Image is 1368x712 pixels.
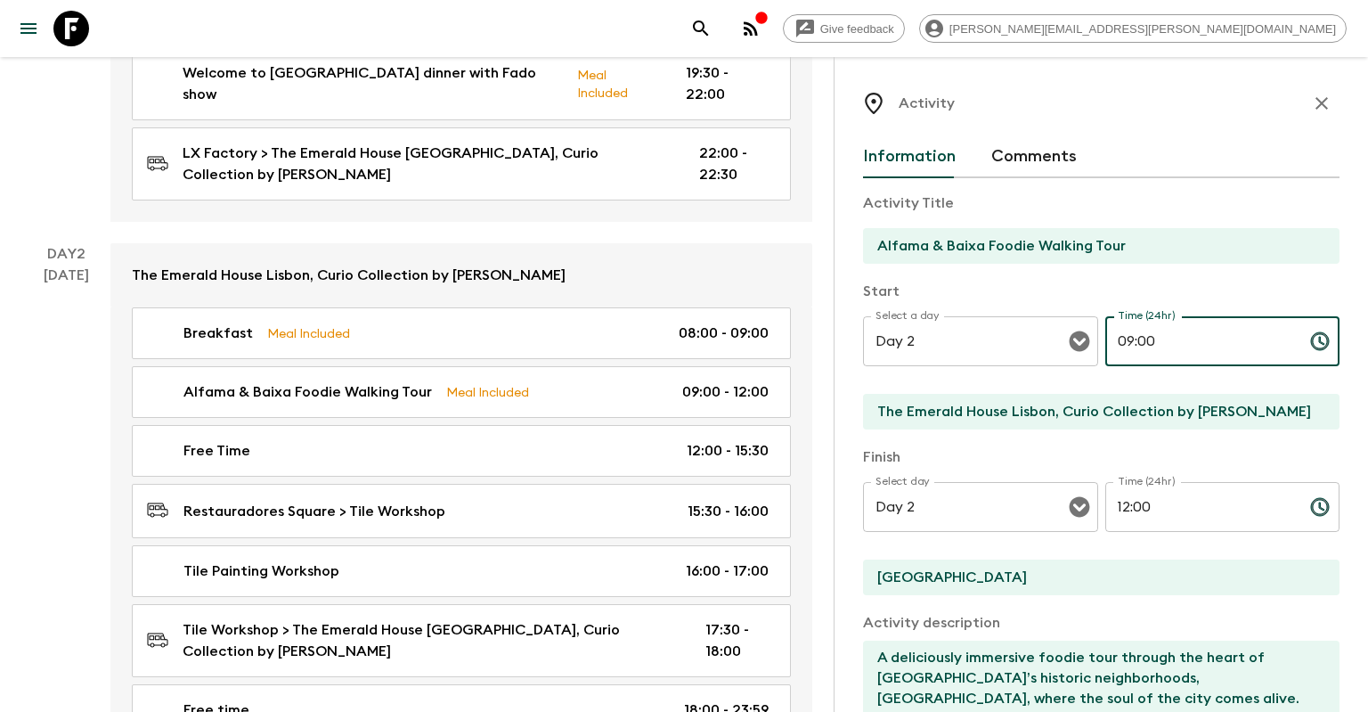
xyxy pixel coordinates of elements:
[940,22,1346,36] span: [PERSON_NAME][EMAIL_ADDRESS][PERSON_NAME][DOMAIN_NAME]
[183,619,677,662] p: Tile Workshop > The Emerald House [GEOGRAPHIC_DATA], Curio Collection by [PERSON_NAME]
[132,265,566,286] p: The Emerald House Lisbon, Curio Collection by [PERSON_NAME]
[1067,329,1092,354] button: Open
[863,612,1339,634] p: Activity description
[686,561,769,582] p: 16:00 - 17:00
[810,22,904,36] span: Give feedback
[686,62,769,105] p: 19:30 - 22:00
[863,281,1339,302] p: Start
[1118,474,1176,489] label: Time (24hr)
[132,604,791,677] a: Tile Workshop > The Emerald House [GEOGRAPHIC_DATA], Curio Collection by [PERSON_NAME]17:30 - 18:00
[863,394,1325,430] input: Start Location
[183,381,432,403] p: Alfama & Baixa Foodie Walking Tour
[688,501,769,522] p: 15:30 - 16:00
[132,127,791,201] a: LX Factory > The Emerald House [GEOGRAPHIC_DATA], Curio Collection by [PERSON_NAME]22:00 - 22:30
[132,47,791,120] a: Welcome to [GEOGRAPHIC_DATA] dinner with Fado showMeal Included19:30 - 22:00
[1118,308,1176,323] label: Time (24hr)
[699,143,769,185] p: 22:00 - 22:30
[687,440,769,462] p: 12:00 - 15:30
[919,14,1347,43] div: [PERSON_NAME][EMAIL_ADDRESS][PERSON_NAME][DOMAIN_NAME]
[110,243,812,307] a: The Emerald House Lisbon, Curio Collection by [PERSON_NAME]
[132,484,791,538] a: Restauradores Square > Tile Workshop15:30 - 16:00
[683,11,719,46] button: search adventures
[682,381,769,403] p: 09:00 - 12:00
[679,323,769,344] p: 08:00 - 09:00
[705,619,769,662] p: 17:30 - 18:00
[21,243,110,265] p: Day 2
[875,474,930,489] label: Select day
[183,561,339,582] p: Tile Painting Workshop
[577,65,657,102] p: Meal Included
[783,14,905,43] a: Give feedback
[11,11,46,46] button: menu
[183,143,671,185] p: LX Factory > The Emerald House [GEOGRAPHIC_DATA], Curio Collection by [PERSON_NAME]
[446,382,529,402] p: Meal Included
[1105,482,1296,532] input: hh:mm
[863,446,1339,468] p: Finish
[1302,323,1338,359] button: Choose time, selected time is 9:00 AM
[132,307,791,359] a: BreakfastMeal Included08:00 - 09:00
[863,560,1325,595] input: End Location (leave blank if same as Start)
[267,323,350,343] p: Meal Included
[991,135,1077,178] button: Comments
[899,93,955,114] p: Activity
[183,501,445,522] p: Restauradores Square > Tile Workshop
[183,440,250,462] p: Free Time
[1067,495,1092,520] button: Open
[863,192,1339,214] p: Activity Title
[132,545,791,597] a: Tile Painting Workshop16:00 - 17:00
[863,228,1325,264] input: E.g Hozuagawa boat tour
[183,323,253,344] p: Breakfast
[863,135,956,178] button: Information
[875,308,939,323] label: Select a day
[1105,316,1296,366] input: hh:mm
[132,425,791,477] a: Free Time12:00 - 15:30
[183,62,562,105] p: Welcome to [GEOGRAPHIC_DATA] dinner with Fado show
[132,366,791,418] a: Alfama & Baixa Foodie Walking TourMeal Included09:00 - 12:00
[1302,489,1338,525] button: Choose time, selected time is 12:00 PM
